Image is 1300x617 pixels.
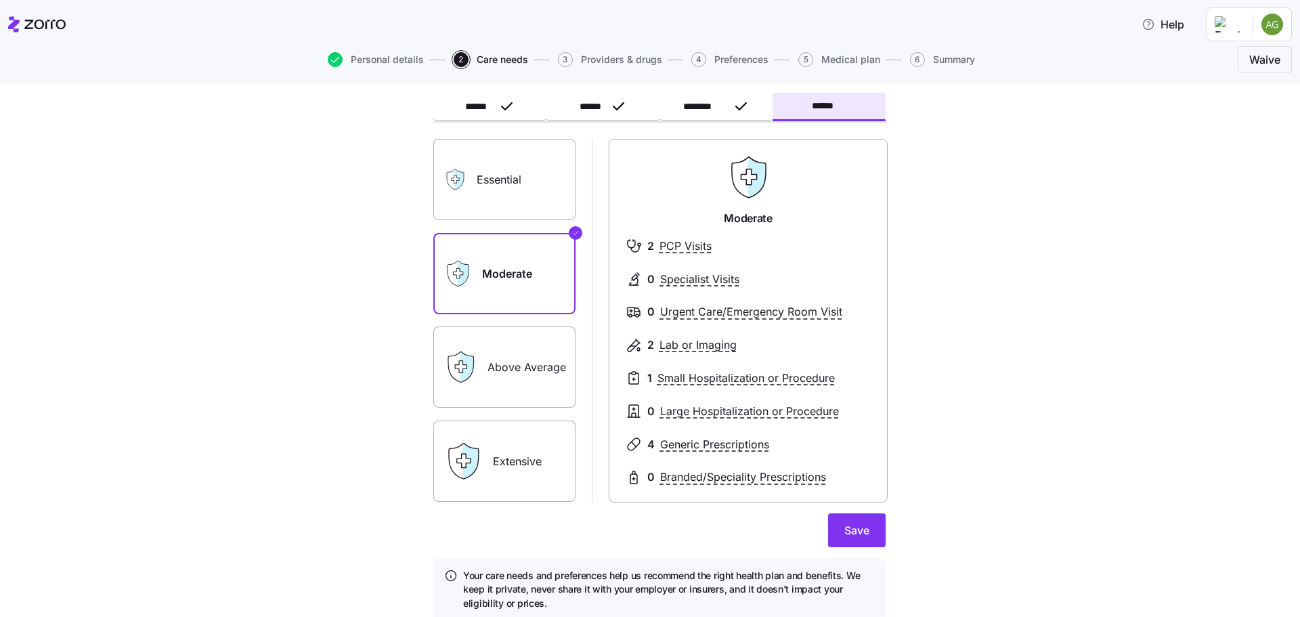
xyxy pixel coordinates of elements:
[351,55,424,64] span: Personal details
[647,436,655,453] span: 4
[477,55,528,64] span: Care needs
[558,52,662,67] button: 3Providers & drugs
[657,370,835,387] span: Small Hospitalization or Procedure
[1215,16,1242,33] img: Employer logo
[433,139,576,220] label: Essential
[451,52,528,67] a: 2Care needs
[724,210,772,227] span: Moderate
[581,55,662,64] span: Providers & drugs
[647,303,655,320] span: 0
[821,55,880,64] span: Medical plan
[660,469,826,486] span: Branded/Speciality Prescriptions
[647,238,654,255] span: 2
[691,52,768,67] button: 4Preferences
[1238,46,1292,73] button: Waive
[433,233,576,314] label: Moderate
[714,55,768,64] span: Preferences
[660,436,769,453] span: Generic Prescriptions
[1261,14,1283,35] img: 3452dee1172bd97c62245b8341bf7862
[647,337,654,354] span: 2
[454,52,469,67] span: 2
[910,52,975,67] button: 6Summary
[910,52,925,67] span: 6
[328,52,424,67] button: Personal details
[1131,11,1195,38] button: Help
[1249,51,1280,68] span: Waive
[463,569,875,610] h4: Your care needs and preferences help us recommend the right health plan and benefits. We keep it ...
[571,225,580,241] svg: Checkmark
[325,52,424,67] a: Personal details
[798,52,880,67] button: 5Medical plan
[691,52,706,67] span: 4
[647,370,652,387] span: 1
[660,271,739,288] span: Specialist Visits
[454,52,528,67] button: 2Care needs
[647,403,655,420] span: 0
[659,238,712,255] span: PCP Visits
[433,421,576,502] label: Extensive
[1142,16,1184,33] span: Help
[659,337,737,354] span: Lab or Imaging
[647,469,655,486] span: 0
[558,52,573,67] span: 3
[647,271,655,288] span: 0
[933,55,975,64] span: Summary
[433,326,576,408] label: Above Average
[828,513,886,547] button: Save
[844,522,869,538] span: Save
[660,303,842,320] span: Urgent Care/Emergency Room Visit
[660,403,839,420] span: Large Hospitalization or Procedure
[798,52,813,67] span: 5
